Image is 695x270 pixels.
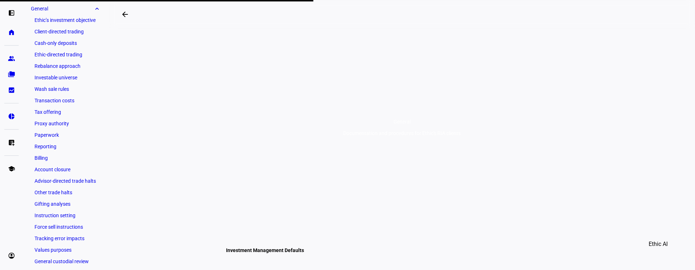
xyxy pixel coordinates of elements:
[31,233,101,243] a: Tracking error impacts
[226,247,304,253] h4: Investment Management Defaults
[31,176,101,186] a: Advisor-directed trade halts
[31,118,101,129] a: Proxy authority
[8,71,15,78] eth-mat-symbol: folder_copy
[121,10,129,19] mat-icon: arrow_backwards
[31,245,101,255] a: Values purposes
[649,236,668,253] span: Ethic AI
[8,165,15,172] eth-mat-symbol: school
[8,87,15,94] eth-mat-symbol: bid_landscape
[344,130,461,136] div: Documentation and procedures for Ethic's RIA clients
[31,222,101,232] a: Force sell instructions
[31,61,101,71] a: Rebalance approach
[31,153,101,163] a: Billing
[8,139,15,146] eth-mat-symbol: list_alt_add
[31,141,101,152] a: Reporting
[8,29,15,36] eth-mat-symbol: home
[31,107,101,117] a: Tax offering
[4,51,19,66] a: group
[31,6,94,11] span: General
[31,84,101,94] a: Wash sale rules
[4,109,19,124] a: pie_chart
[344,119,461,125] div: General
[639,236,678,253] button: Ethic AI
[94,5,101,12] eth-mat-symbol: expand_more
[27,4,104,14] a: Generalexpand_more
[31,210,101,220] a: Instruction setting
[31,50,101,60] a: Ethic-directed trading
[31,256,101,266] a: General custodial review
[31,15,101,25] a: Ethic’s investment objective
[4,25,19,39] a: home
[8,9,15,17] eth-mat-symbol: left_panel_open
[31,164,101,174] a: Account closure
[31,73,101,83] a: Investable universe
[31,27,101,37] a: Client-directed trading
[31,38,101,48] a: Cash-only deposits
[8,113,15,120] eth-mat-symbol: pie_chart
[4,67,19,82] a: folder_copy
[31,130,101,140] a: Paperwork
[8,55,15,62] eth-mat-symbol: group
[31,96,101,106] a: Transaction costs
[31,187,101,197] a: Other trade halts
[31,199,101,209] a: Gifting analyses
[4,83,19,97] a: bid_landscape
[8,252,15,259] eth-mat-symbol: account_circle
